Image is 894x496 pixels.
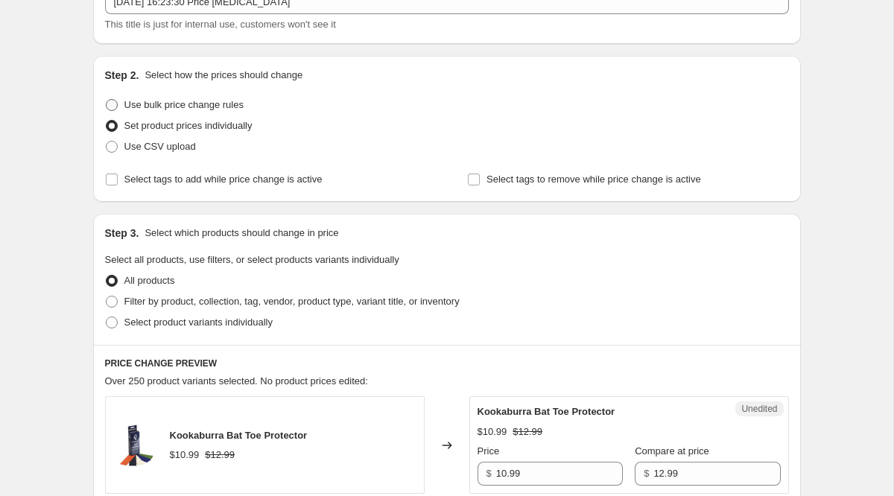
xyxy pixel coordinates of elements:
[105,68,139,83] h2: Step 2.
[105,375,368,387] span: Over 250 product variants selected. No product prices edited:
[124,99,244,110] span: Use bulk price change rules
[113,423,158,468] img: toe_protector_kit__74269__66851__16817.1406922721.600.600_80x.jpg
[741,403,777,415] span: Unedited
[105,19,336,30] span: This title is just for internal use, customers won't see it
[124,120,253,131] span: Set product prices individually
[478,445,500,457] span: Price
[644,468,649,479] span: $
[486,174,701,185] span: Select tags to remove while price change is active
[205,449,235,460] span: $12.99
[124,317,273,328] span: Select product variants individually
[145,226,338,241] p: Select which products should change in price
[513,426,542,437] span: $12.99
[145,68,302,83] p: Select how the prices should change
[124,296,460,307] span: Filter by product, collection, tag, vendor, product type, variant title, or inventory
[170,430,308,441] span: Kookaburra Bat Toe Protector
[124,275,175,286] span: All products
[105,254,399,265] span: Select all products, use filters, or select products variants individually
[478,406,615,417] span: Kookaburra Bat Toe Protector
[170,449,200,460] span: $10.99
[105,357,789,369] h6: PRICE CHANGE PREVIEW
[124,174,323,185] span: Select tags to add while price change is active
[124,141,196,152] span: Use CSV upload
[478,426,507,437] span: $10.99
[486,468,492,479] span: $
[105,226,139,241] h2: Step 3.
[635,445,709,457] span: Compare at price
